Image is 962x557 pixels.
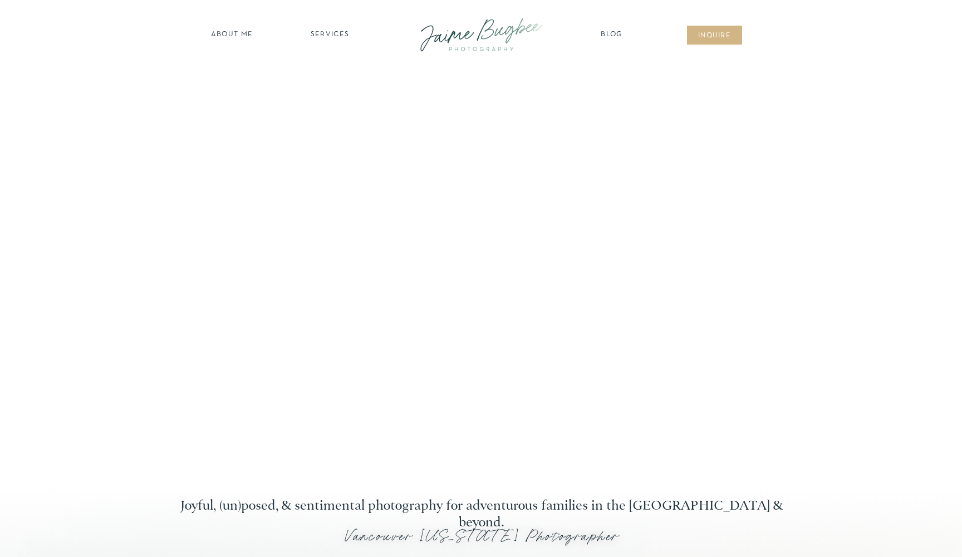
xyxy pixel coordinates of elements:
[208,30,256,41] a: about ME
[598,30,626,41] a: Blog
[170,498,793,515] h2: Joyful, (un)posed, & sentimental photography for adventurous families in the [GEOGRAPHIC_DATA] & ...
[692,31,737,42] a: inqUIre
[298,30,361,41] a: SERVICES
[165,528,798,553] h1: Vancouver [US_STATE] Photographer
